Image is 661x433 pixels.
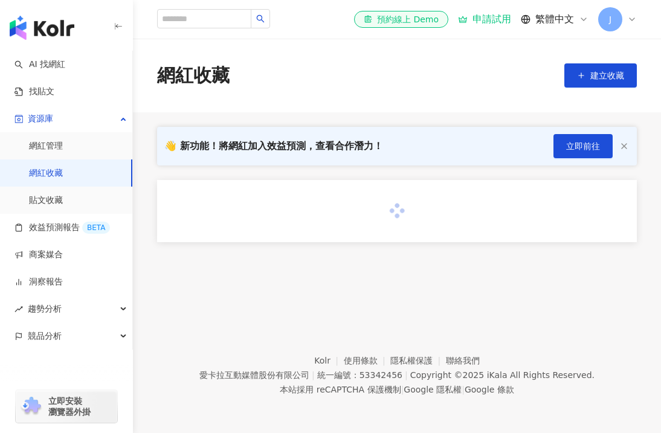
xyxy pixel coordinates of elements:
[354,11,448,28] a: 預約線上 Demo
[405,370,408,380] span: |
[410,370,595,380] div: Copyright © 2025 All Rights Reserved.
[15,305,23,313] span: rise
[462,385,465,394] span: |
[15,249,63,261] a: 商案媒合
[609,13,611,26] span: J
[566,141,600,151] span: 立即前往
[487,370,508,380] a: iKala
[10,16,74,40] img: logo
[446,356,480,365] a: 聯絡我們
[29,140,63,152] a: 網紅管理
[28,105,53,132] span: 資源庫
[15,59,65,71] a: searchAI 找網紅
[458,13,511,25] a: 申請試用
[280,382,514,397] span: 本站採用 reCAPTCHA 保護機制
[164,140,383,153] div: 👋 新功能！將網紅加入效益預測，查看合作潛力！
[590,71,624,80] span: 建立收藏
[15,86,54,98] a: 找貼文
[401,385,404,394] span: |
[256,14,265,23] span: search
[28,322,62,350] span: 競品分析
[28,295,62,322] span: 趨勢分析
[535,13,574,26] span: 繁體中文
[29,167,63,179] a: 網紅收藏
[48,396,91,417] span: 立即安裝 瀏覽器外掛
[16,390,117,423] a: chrome extension立即安裝 瀏覽器外掛
[29,194,63,207] a: 貼文收藏
[15,222,110,234] a: 效益預測報告BETA
[199,370,309,380] div: 愛卡拉互動媒體股份有限公司
[317,370,402,380] div: 統一編號：53342456
[314,356,343,365] a: Kolr
[157,63,230,88] div: 網紅收藏
[19,397,43,416] img: chrome extension
[404,385,462,394] a: Google 隱私權
[344,356,391,365] a: 使用條款
[564,63,637,88] button: 建立收藏
[15,276,63,288] a: 洞察報告
[465,385,514,394] a: Google 條款
[390,356,446,365] a: 隱私權保護
[553,134,613,158] button: 立即前往
[312,370,315,380] span: |
[364,13,439,25] div: 預約線上 Demo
